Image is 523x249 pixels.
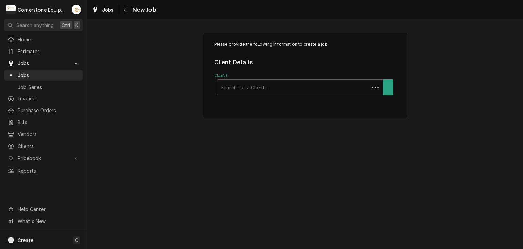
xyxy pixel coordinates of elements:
[130,5,156,14] span: New Job
[102,6,114,13] span: Jobs
[72,5,81,14] div: AB
[4,141,83,152] a: Clients
[18,95,79,102] span: Invoices
[89,4,116,15] a: Jobs
[4,129,83,140] a: Vendors
[18,6,68,13] div: Cornerstone Equipment Repair, LLC
[18,60,69,67] span: Jobs
[18,155,69,162] span: Pricebook
[75,237,78,244] span: C
[4,34,83,45] a: Home
[120,4,130,15] button: Navigate back
[214,58,396,67] legend: Client Details
[4,93,83,104] a: Invoices
[4,117,83,128] a: Bills
[18,143,79,150] span: Clients
[18,206,79,213] span: Help Center
[4,105,83,116] a: Purchase Orders
[18,36,79,43] span: Home
[18,218,79,225] span: What's New
[4,58,83,69] a: Go to Jobs
[16,21,54,29] span: Search anything
[4,216,83,227] a: Go to What's New
[383,79,393,95] button: Create New Client
[18,237,33,243] span: Create
[214,41,396,95] div: Job Create/Update Form
[18,131,79,138] span: Vendors
[62,21,70,29] span: Ctrl
[18,107,79,114] span: Purchase Orders
[4,204,83,215] a: Go to Help Center
[6,5,16,14] div: Cornerstone Equipment Repair, LLC's Avatar
[214,41,396,47] p: Please provide the following information to create a job:
[4,82,83,93] a: Job Series
[18,72,79,79] span: Jobs
[203,33,407,118] div: Job Create/Update
[4,19,83,31] button: Search anythingCtrlK
[4,46,83,57] a: Estimates
[75,21,78,29] span: K
[18,84,79,91] span: Job Series
[214,73,396,78] label: Client
[18,119,79,126] span: Bills
[4,70,83,81] a: Jobs
[72,5,81,14] div: Andrew Buigues's Avatar
[18,167,79,174] span: Reports
[214,73,396,95] div: Client
[18,48,79,55] span: Estimates
[4,152,83,164] a: Go to Pricebook
[6,5,16,14] div: C
[4,165,83,176] a: Reports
